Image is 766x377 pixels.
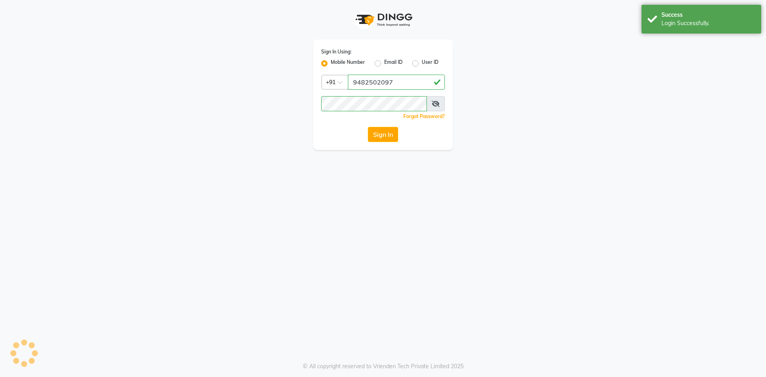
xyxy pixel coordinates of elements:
label: Sign In Using: [321,48,351,55]
input: Username [348,75,445,90]
img: logo1.svg [351,8,415,32]
label: Mobile Number [331,59,365,68]
div: Login Successfully. [661,19,755,28]
label: Email ID [384,59,403,68]
label: User ID [422,59,438,68]
button: Sign In [368,127,398,142]
div: Success [661,11,755,19]
a: Forgot Password? [403,113,445,119]
input: Username [321,96,427,111]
